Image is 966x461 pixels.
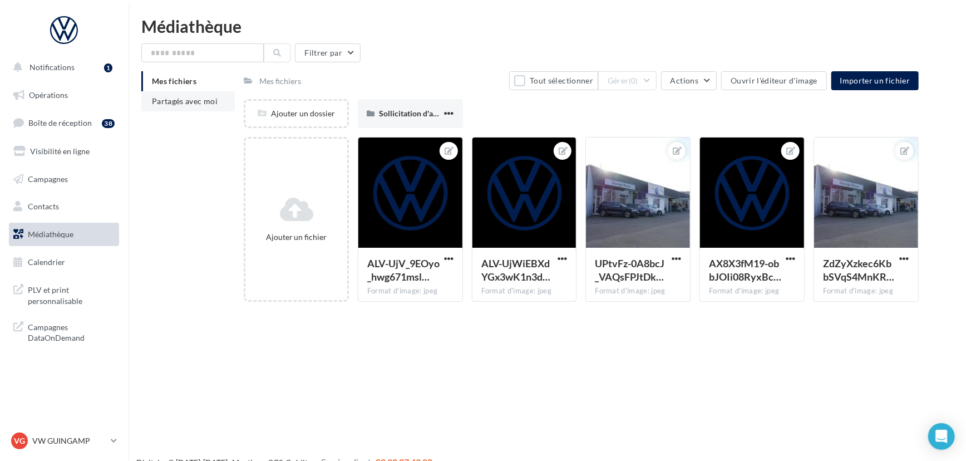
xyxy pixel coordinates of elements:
[595,286,681,296] div: Format d'image: jpeg
[295,43,361,62] button: Filtrer par
[7,278,121,311] a: PLV et print personnalisable
[28,320,115,344] span: Campagnes DataOnDemand
[629,76,638,85] span: (0)
[831,71,919,90] button: Importer un fichier
[7,84,121,107] a: Opérations
[598,71,657,90] button: Gérer(0)
[9,430,119,452] a: VG VW GUINGAMP
[840,76,910,85] span: Importer un fichier
[823,286,909,296] div: Format d'image: jpeg
[823,257,894,283] span: ZdZyXzkec6KbbSVqS4MnKRqhIpBbYl8mWnRo_Ae4BdZNFlb8qIPoU0lZ2iog-WKfmlQGy_2KLAly8sTS-g=s0
[28,282,115,306] span: PLV et print personnalisable
[102,119,115,128] div: 38
[367,257,440,283] span: ALV-UjV_9EOyo_hwg671msl3Or5M6eHjpZymirSFTVNM6gF5whB79-H0
[721,71,826,90] button: Ouvrir l'éditeur d'image
[30,146,90,156] span: Visibilité en ligne
[509,71,598,90] button: Tout sélectionner
[28,202,59,211] span: Contacts
[595,257,664,283] span: UPtvFz-0A8bcJ_VAQsFPJtDkYSLg3_fCqfoZ5ZMyQ6bIUu_avgB-oWRKxH1d4EZGBGk27lWS8fFb2kXuUA=s0
[7,111,121,135] a: Boîte de réception38
[367,286,454,296] div: Format d'image: jpeg
[709,257,781,283] span: AX8X3fM19-obbJOIi08RyxBcFPz9Usl7-cYpy6z0iK6mjkHcpSN8ewuTIgDTQ9XP4zqbcNSFVI9vBzeSpw=s0
[14,435,25,447] span: VG
[481,286,568,296] div: Format d'image: jpeg
[28,257,65,267] span: Calendrier
[379,109,442,118] span: Sollicitation d'avis
[104,63,112,72] div: 1
[7,195,121,218] a: Contacts
[28,229,73,239] span: Médiathèque
[32,435,106,447] p: VW GUINGAMP
[29,90,68,100] span: Opérations
[141,18,953,35] div: Médiathèque
[28,118,92,127] span: Boîte de réception
[7,168,121,191] a: Campagnes
[7,315,121,348] a: Campagnes DataOnDemand
[661,71,717,90] button: Actions
[152,96,218,106] span: Partagés avec moi
[259,76,301,87] div: Mes fichiers
[29,62,75,72] span: Notifications
[7,223,121,246] a: Médiathèque
[28,174,68,183] span: Campagnes
[709,286,795,296] div: Format d'image: jpeg
[152,76,196,86] span: Mes fichiers
[481,257,551,283] span: ALV-UjWiEBXdYGx3wK1n3dUiehsRjCHTlizJRPv3VKRuFeGhKbexIXKZ
[7,56,117,79] button: Notifications 1
[250,232,343,243] div: Ajouter un fichier
[928,423,955,450] div: Open Intercom Messenger
[7,140,121,163] a: Visibilité en ligne
[245,108,347,119] div: Ajouter un dossier
[7,251,121,274] a: Calendrier
[671,76,698,85] span: Actions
